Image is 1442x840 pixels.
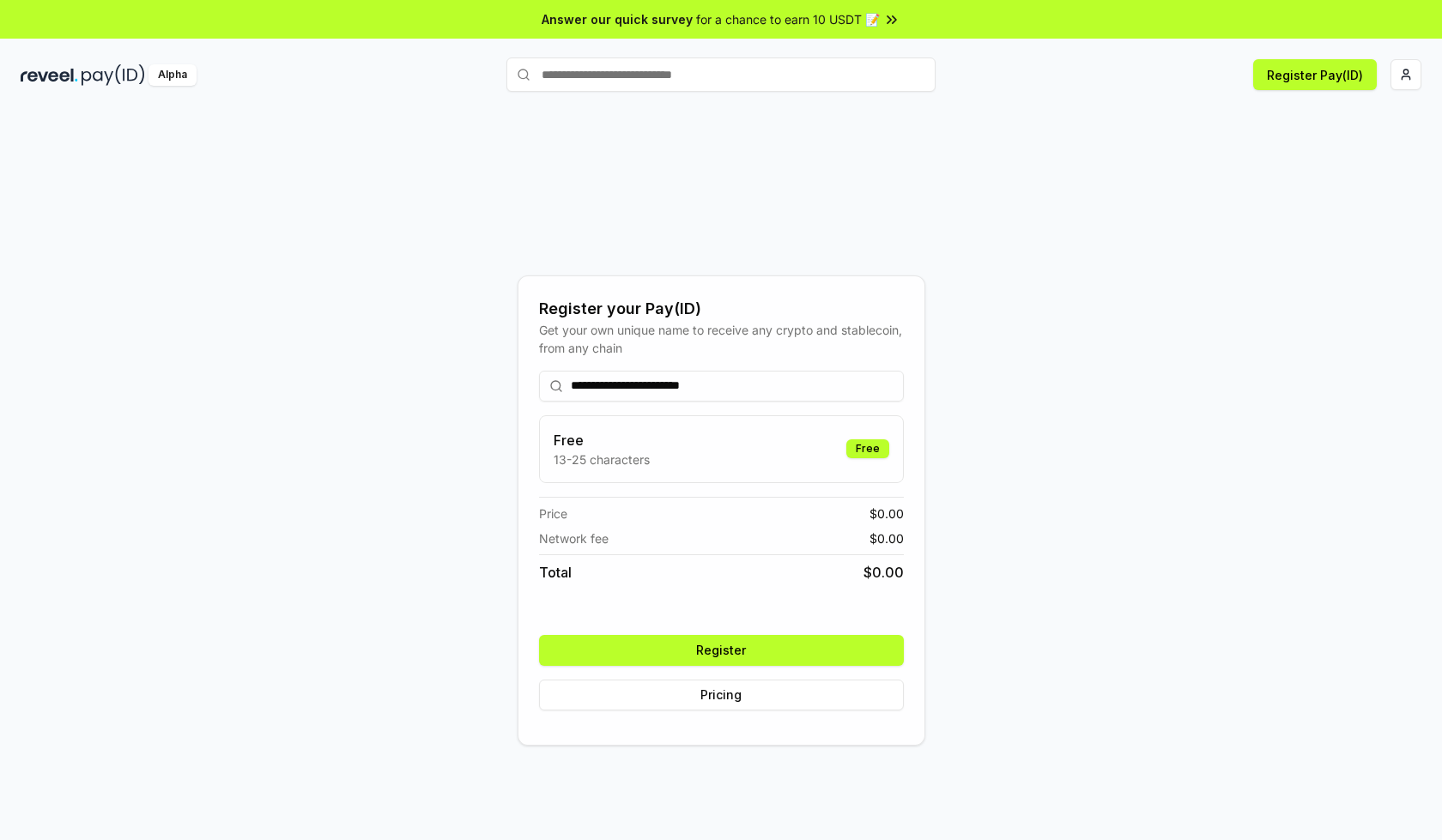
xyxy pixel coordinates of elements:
div: Get your own unique name to receive any crypto and stablecoin, from any chain [539,321,904,357]
p: 13-25 characters [554,450,650,468]
span: Price [539,505,567,523]
img: pay_id [82,64,145,86]
span: $ 0.00 [869,529,904,547]
span: Network fee [539,529,609,547]
span: $ 0.00 [863,562,904,583]
img: reveel_dark [21,64,78,86]
span: Total [539,562,572,583]
button: Register Pay(ID) [1253,59,1377,90]
div: Free [846,439,889,458]
div: Alpha [148,64,197,86]
button: Register [539,635,904,666]
span: for a chance to earn 10 USDT 📝 [696,10,880,28]
button: Pricing [539,680,904,710]
span: Answer our quick survey [542,10,693,28]
div: Register your Pay(ID) [539,297,904,321]
h3: Free [554,430,650,450]
span: $ 0.00 [869,505,904,523]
